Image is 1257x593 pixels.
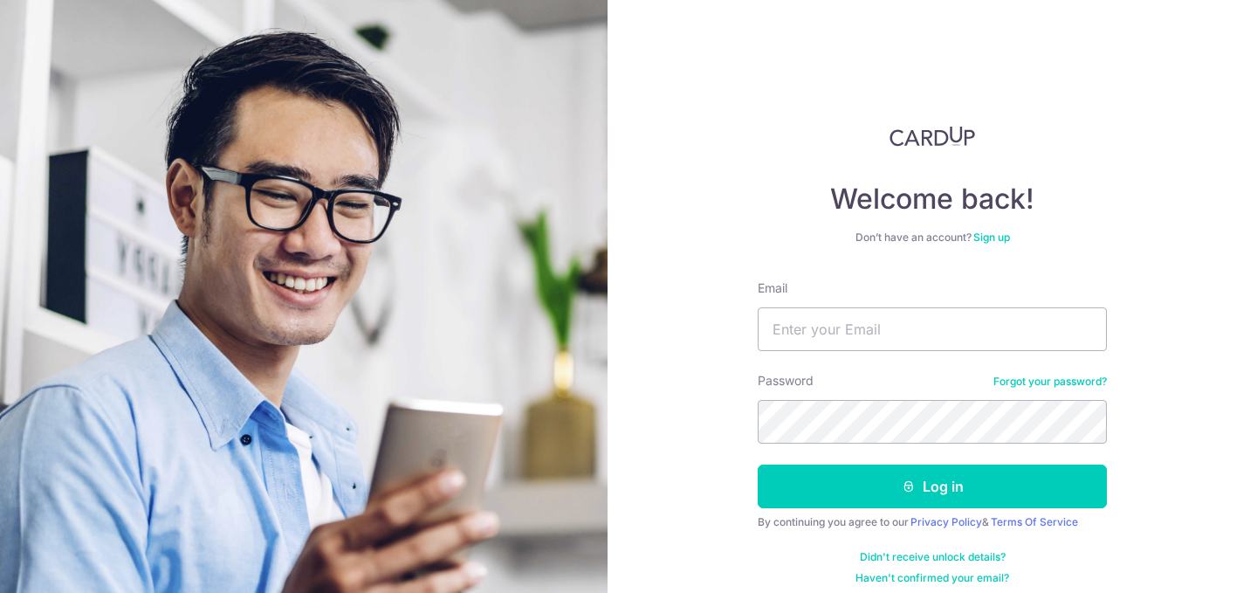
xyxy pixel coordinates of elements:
a: Sign up [973,231,1010,244]
a: Didn't receive unlock details? [860,550,1006,564]
button: Log in [758,465,1107,508]
img: CardUp Logo [890,126,975,147]
input: Enter your Email [758,307,1107,351]
div: Don’t have an account? [758,231,1107,245]
div: By continuing you agree to our & [758,515,1107,529]
h4: Welcome back! [758,182,1107,217]
a: Haven't confirmed your email? [855,571,1009,585]
label: Email [758,279,787,297]
a: Privacy Policy [910,515,982,528]
a: Forgot your password? [993,375,1107,389]
label: Password [758,372,814,390]
a: Terms Of Service [991,515,1078,528]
